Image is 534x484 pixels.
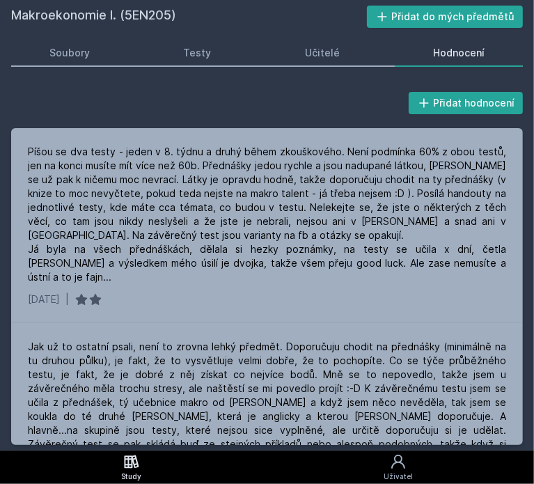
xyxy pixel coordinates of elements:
[384,471,413,482] div: Uživatel
[11,39,128,67] a: Soubory
[28,340,506,465] div: Jak už to ostatní psali, není to zrovna lehký předmět. Doporučuju chodit na přednášky (minimálně ...
[11,6,367,28] h2: Makroekonomie I. (5EN205)
[267,39,378,67] a: Učitelé
[433,46,485,60] div: Hodnocení
[395,39,523,67] a: Hodnocení
[262,451,534,484] a: Uživatel
[367,6,524,28] button: Přidat do mých předmětů
[409,92,524,114] button: Přidat hodnocení
[145,39,249,67] a: Testy
[49,46,90,60] div: Soubory
[65,292,69,306] div: |
[121,471,141,482] div: Study
[28,145,506,284] div: Píšou se dva testy - jeden v 8. týdnu a druhý během zkouškového. Není podmínka 60% z obou testů, ...
[183,46,211,60] div: Testy
[305,46,340,60] div: Učitelé
[28,292,60,306] div: [DATE]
